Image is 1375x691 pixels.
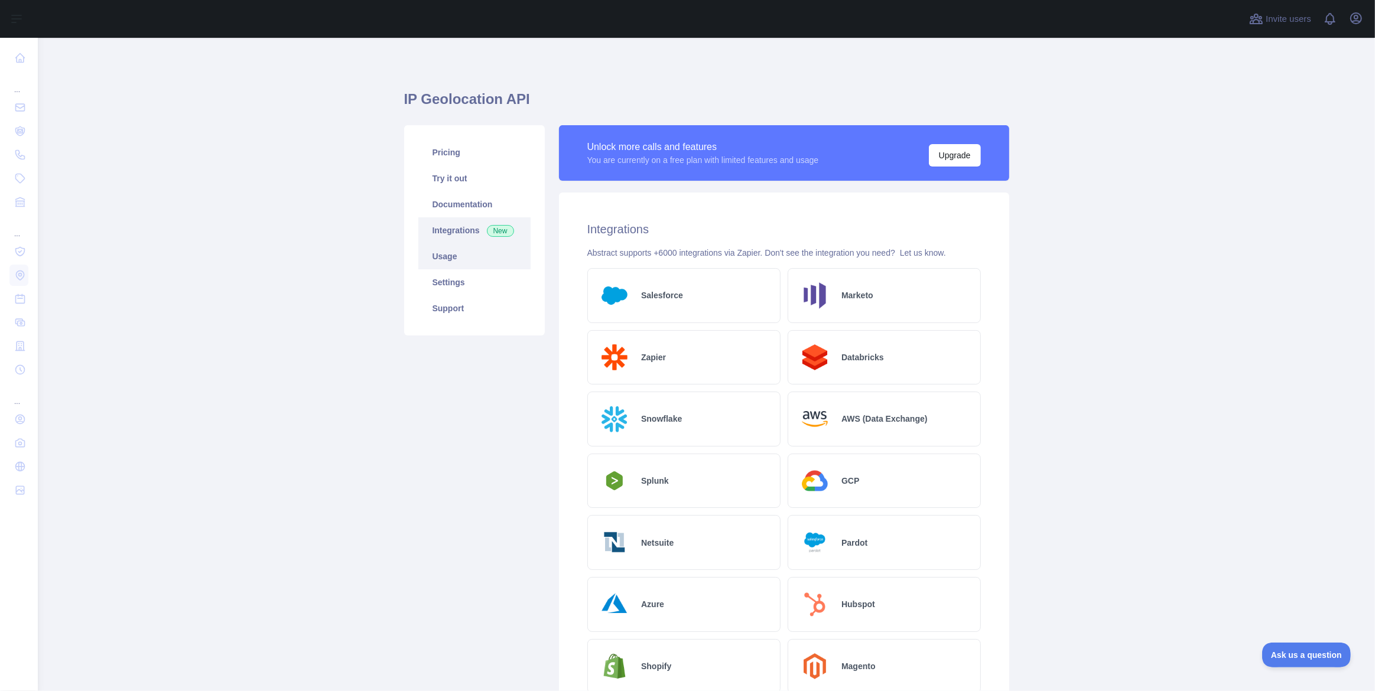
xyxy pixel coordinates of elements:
[597,649,632,684] img: Logo
[597,340,632,375] img: Logo
[841,598,875,610] h2: Hubspot
[798,402,833,436] img: Logo
[641,475,669,487] h2: Splunk
[798,278,833,313] img: Logo
[9,383,28,406] div: ...
[641,289,683,301] h2: Salesforce
[841,413,927,425] h2: AWS (Data Exchange)
[597,468,632,494] img: Logo
[1247,9,1314,28] button: Invite users
[641,413,682,425] h2: Snowflake
[798,587,833,622] img: Logo
[641,537,674,549] h2: Netsuite
[9,215,28,239] div: ...
[587,140,819,154] div: Unlock more calls and features
[587,247,981,259] div: Abstract supports +6000 integrations via Zapier. Don't see the integration you need?
[841,537,867,549] h2: Pardot
[597,525,632,560] img: Logo
[841,475,859,487] h2: GCP
[418,269,531,295] a: Settings
[487,225,514,237] span: New
[418,139,531,165] a: Pricing
[641,351,666,363] h2: Zapier
[1266,12,1311,26] span: Invite users
[841,351,884,363] h2: Databricks
[798,340,833,375] img: Logo
[900,248,946,258] a: Let us know.
[641,598,664,610] h2: Azure
[1262,643,1351,667] iframe: Toggle Customer Support
[798,464,833,498] img: Logo
[418,295,531,321] a: Support
[587,221,981,237] h2: Integrations
[587,154,819,166] div: You are currently on a free plan with limited features and usage
[418,217,531,243] a: Integrations New
[841,660,876,672] h2: Magento
[641,660,671,672] h2: Shopify
[597,278,632,313] img: Logo
[597,402,632,436] img: Logo
[418,243,531,269] a: Usage
[418,165,531,191] a: Try it out
[841,289,873,301] h2: Marketo
[404,90,1009,118] h1: IP Geolocation API
[798,525,833,560] img: Logo
[929,144,981,167] button: Upgrade
[597,587,632,622] img: Logo
[9,71,28,94] div: ...
[798,649,833,684] img: Logo
[418,191,531,217] a: Documentation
